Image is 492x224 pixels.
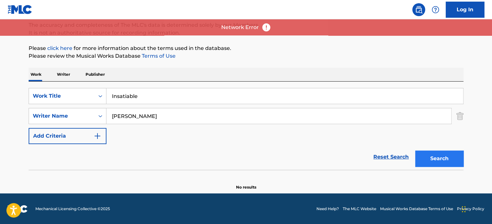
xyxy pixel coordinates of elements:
img: help [432,6,439,14]
img: error [261,23,271,32]
img: Delete Criterion [456,108,463,124]
a: Musical Works Database Terms of Use [380,206,453,212]
div: Writer Name [33,112,91,120]
a: Need Help? [316,206,339,212]
a: Terms of Use [141,53,176,59]
span: Mechanical Licensing Collective © 2025 [35,206,110,212]
iframe: Chat Widget [460,193,492,224]
div: Help [429,3,442,16]
p: No results [236,177,256,190]
img: 9d2ae6d4665cec9f34b9.svg [94,132,101,140]
button: Search [415,151,463,167]
p: Publisher [84,68,107,81]
p: Writer [55,68,72,81]
a: Log In [446,2,484,18]
img: search [415,6,423,14]
p: Please for more information about the terms used in the database. [29,44,463,52]
p: Network Error [221,24,259,31]
div: Drag [462,200,466,219]
a: Public Search [412,3,425,16]
p: Work [29,68,43,81]
a: The MLC Website [343,206,376,212]
a: Reset Search [370,150,412,164]
a: click here [47,45,72,51]
button: Add Criteria [29,128,106,144]
form: Search Form [29,88,463,170]
img: logo [8,205,28,213]
div: Work Title [33,92,91,100]
a: Privacy Policy [457,206,484,212]
p: Please review the Musical Works Database [29,52,463,60]
img: MLC Logo [8,5,32,14]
